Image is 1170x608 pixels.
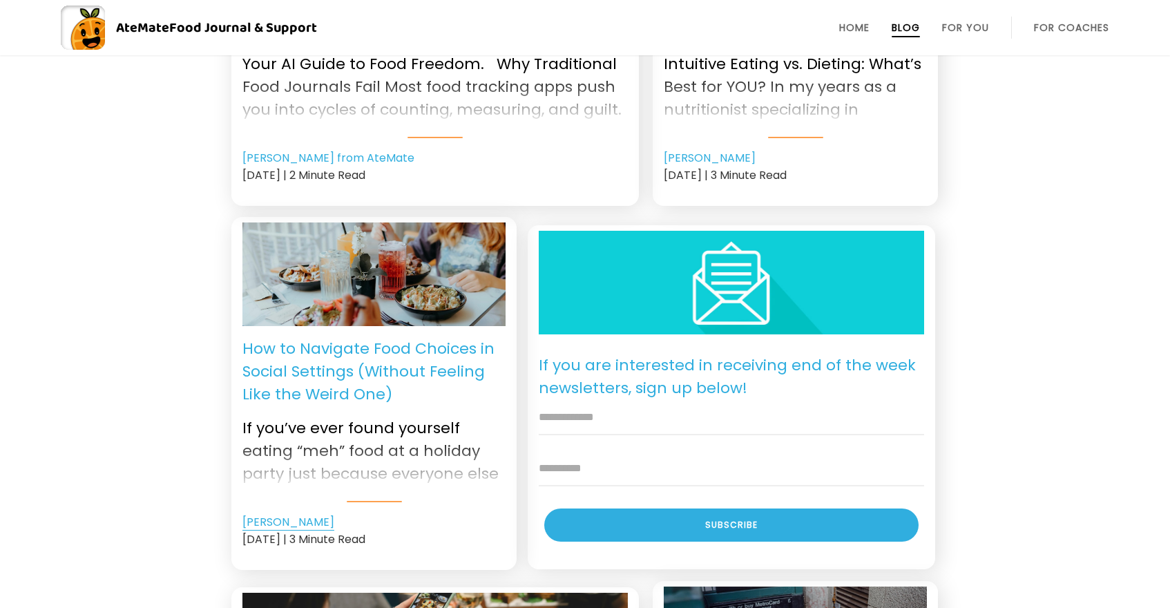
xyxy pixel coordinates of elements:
[539,345,924,408] p: If you are interested in receiving end of the week newsletters, sign up below!
[664,167,927,184] div: [DATE] | 3 Minute Read
[242,514,334,531] a: [PERSON_NAME]
[242,337,506,406] p: How to Navigate Food Choices in Social Settings (Without Feeling Like the Weird One)
[539,210,924,356] img: Smiley face
[242,406,506,483] p: If you’ve ever found yourself eating “meh” food at a holiday party just because everyone else was...
[942,22,989,33] a: For You
[242,150,414,167] a: [PERSON_NAME] from AteMate
[1034,22,1109,33] a: For Coaches
[242,531,506,548] div: [DATE] | 3 Minute Read
[105,17,317,39] div: AteMate
[242,222,506,326] a: Social Eating. Image: Pexels - thecactusena ‎
[242,337,506,502] a: How to Navigate Food Choices in Social Settings (Without Feeling Like the Weird One) If you’ve ev...
[544,509,919,542] div: Subscribe
[242,201,506,348] img: Social Eating. Image: Pexels - thecactusena ‎
[61,6,1109,50] a: AteMateFood Journal & Support
[839,22,870,33] a: Home
[664,150,756,167] a: [PERSON_NAME]
[242,167,628,184] div: [DATE] | 2 Minute Read
[892,22,920,33] a: Blog
[169,17,317,39] span: Food Journal & Support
